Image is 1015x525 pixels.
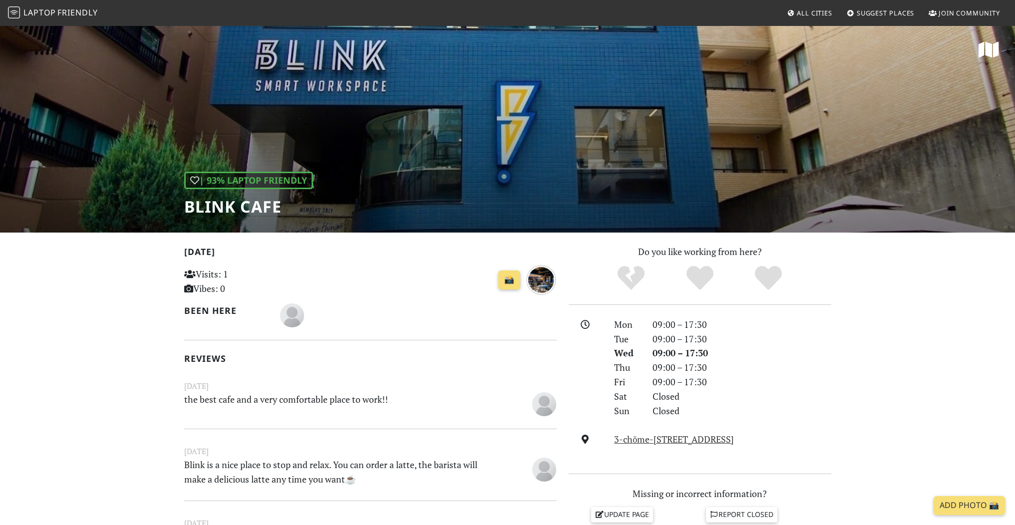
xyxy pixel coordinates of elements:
[857,8,915,17] span: Suggest Places
[178,445,563,458] small: [DATE]
[647,375,837,389] div: 09:00 – 17:30
[184,172,313,189] div: | 93% Laptop Friendly
[591,507,653,522] a: Update page
[184,267,301,296] p: Visits: 1 Vibes: 0
[647,346,837,360] div: 09:00 – 17:30
[647,317,837,332] div: 09:00 – 17:30
[184,247,557,261] h2: [DATE]
[734,264,803,292] div: Definitely!
[532,397,556,409] span: Toshimitsu Eda Eda
[843,4,919,22] a: Suggest Places
[939,8,1000,17] span: Join Community
[925,4,1004,22] a: Join Community
[647,404,837,418] div: Closed
[184,197,313,216] h1: BLINK Cafe
[608,360,646,375] div: Thu
[608,346,646,360] div: Wed
[614,433,734,445] a: 3-chōme-[STREET_ADDRESS]
[184,353,557,364] h2: Reviews
[8,6,20,18] img: LaptopFriendly
[569,245,831,259] p: Do you like working from here?
[608,317,646,332] div: Mon
[647,332,837,346] div: 09:00 – 17:30
[532,392,556,416] img: blank-535327c66bd565773addf3077783bbfce4b00ec00e9fd257753287c682c7fa38.png
[532,463,556,475] span: Anonymous
[178,380,563,392] small: [DATE]
[597,264,666,292] div: No
[178,392,499,415] p: the best cafe and a very comfortable place to work!!
[23,7,56,18] span: Laptop
[706,507,778,522] a: Report closed
[8,4,98,22] a: LaptopFriendly LaptopFriendly
[647,389,837,404] div: Closed
[608,404,646,418] div: Sun
[608,332,646,346] div: Tue
[178,458,499,487] p: Blink is a nice place to stop and relax. You can order a latte, the barista will make a delicious...
[57,7,97,18] span: Friendly
[184,305,269,316] h2: Been here
[569,487,831,501] p: Missing or incorrect information?
[532,458,556,482] img: blank-535327c66bd565773addf3077783bbfce4b00ec00e9fd257753287c682c7fa38.png
[498,270,520,289] a: 📸
[647,360,837,375] div: 09:00 – 17:30
[526,265,556,295] img: over 1 year ago
[280,308,304,320] span: Andreia F
[934,496,1005,515] a: Add Photo 📸
[608,389,646,404] div: Sat
[783,4,836,22] a: All Cities
[608,375,646,389] div: Fri
[526,272,556,284] a: over 1 year ago
[797,8,832,17] span: All Cities
[280,303,304,327] img: blank-535327c66bd565773addf3077783bbfce4b00ec00e9fd257753287c682c7fa38.png
[666,264,734,292] div: Yes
